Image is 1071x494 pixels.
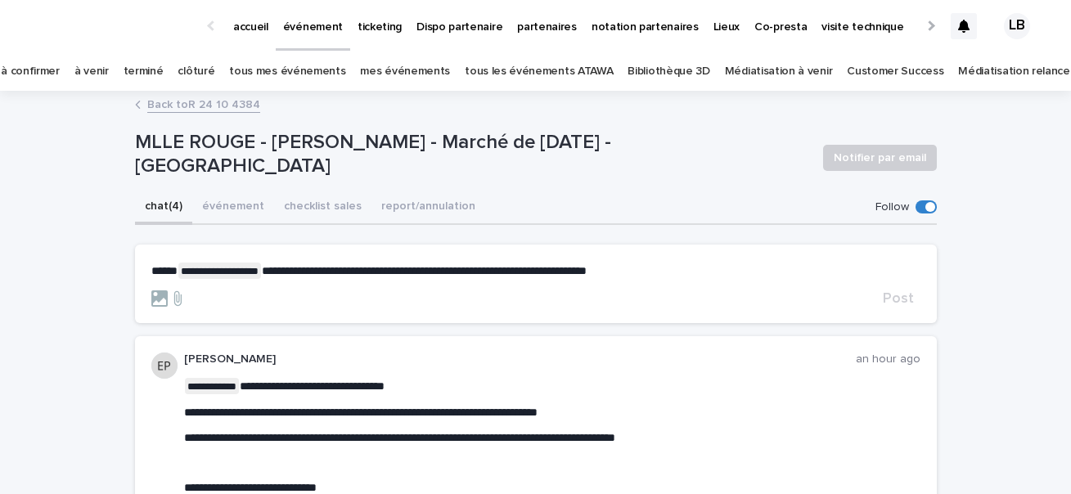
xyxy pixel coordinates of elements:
[875,200,909,214] p: Follow
[147,94,260,113] a: Back toR 24 10 4384
[725,52,833,91] a: Médiatisation à venir
[371,191,485,225] button: report/annulation
[33,10,191,43] img: Ls34BcGeRexTGTNfXpUC
[883,291,914,306] span: Post
[135,131,810,178] p: MLLE ROUGE - [PERSON_NAME] - Marché de [DATE] - [GEOGRAPHIC_DATA]
[876,291,920,306] button: Post
[465,52,613,91] a: tous les événements ATAWA
[229,52,345,91] a: tous mes événements
[628,52,709,91] a: Bibliothèque 3D
[360,52,450,91] a: mes événements
[178,52,214,91] a: clôturé
[958,52,1070,91] a: Médiatisation relance
[1004,13,1030,39] div: LB
[834,150,926,166] span: Notifier par email
[856,353,920,366] p: an hour ago
[74,52,109,91] a: à venir
[847,52,943,91] a: Customer Success
[1,52,60,91] a: à confirmer
[823,145,937,171] button: Notifier par email
[274,191,371,225] button: checklist sales
[135,191,192,225] button: chat (4)
[124,52,164,91] a: terminé
[192,191,274,225] button: événement
[184,353,856,366] p: [PERSON_NAME]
